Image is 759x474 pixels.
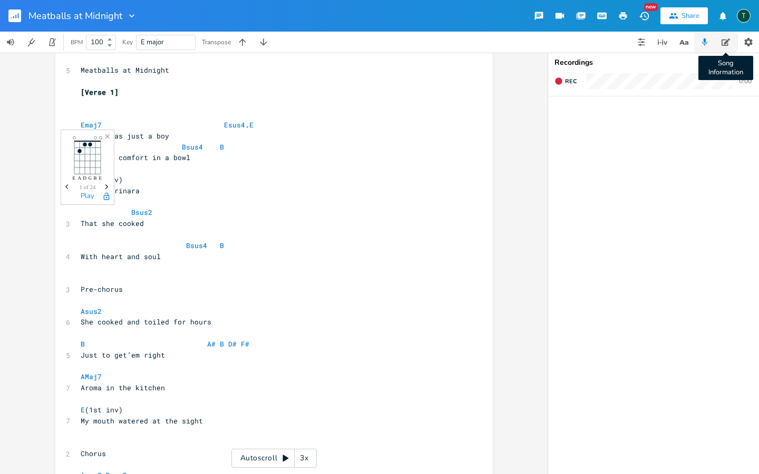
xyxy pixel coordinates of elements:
[81,383,165,392] span: Aroma in the kitchen
[81,317,211,327] span: She cooked and toiled for hours
[716,57,752,68] button: Upload
[739,78,752,84] div: 0:00
[71,39,83,45] div: BPM
[81,192,94,201] button: Play
[634,6,655,25] button: New
[122,39,133,45] div: Key
[81,120,102,130] span: Emaj7
[89,175,92,181] text: G
[241,339,249,349] span: F#
[186,241,207,250] span: Bsus4
[249,120,254,130] span: E
[737,9,751,23] div: The Crooner's notebook
[81,350,165,360] span: Just to get’em right
[81,153,190,162] span: Mom made comfort in a bowl
[81,252,161,261] span: With heart and soul
[231,449,317,468] div: Autoscroll
[737,4,751,28] button: T
[81,284,123,294] span: Pre-chorus
[644,3,658,11] div: New
[682,11,699,21] div: Share
[81,449,106,458] span: Chorus
[81,405,123,414] span: (1st inv)
[220,142,224,152] span: B
[81,120,254,130] span: .
[565,77,577,85] span: Rec
[295,449,314,468] div: 3x
[207,339,216,349] span: A#
[83,175,87,181] text: D
[220,339,224,349] span: B
[220,241,224,250] span: B
[94,175,97,181] text: B
[202,39,231,45] div: Transpose
[731,58,752,67] div: Upload
[28,11,122,21] span: Meatballs at Midnight
[660,7,708,24] button: Share
[81,339,85,349] span: B
[182,142,203,152] span: Bsus4
[81,87,119,97] span: [Verse 1]
[81,405,85,414] span: E
[715,32,736,53] button: Song Information
[554,59,753,66] div: Recordings
[228,339,237,349] span: D#
[224,120,245,130] span: Esus4
[141,37,164,47] span: E major
[78,175,82,181] text: A
[81,372,102,381] span: AMaj7
[131,208,152,217] span: Bsus2
[81,219,144,228] span: That she cooked
[81,131,169,141] span: When I was just a boy
[99,175,102,181] text: E
[81,416,203,426] span: My mouth watered at the sight
[550,73,581,90] button: Rec
[73,175,76,181] text: E
[79,184,95,190] span: 1 of 24
[81,65,169,75] span: Meatballs at Midnight
[81,307,102,316] span: Asus2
